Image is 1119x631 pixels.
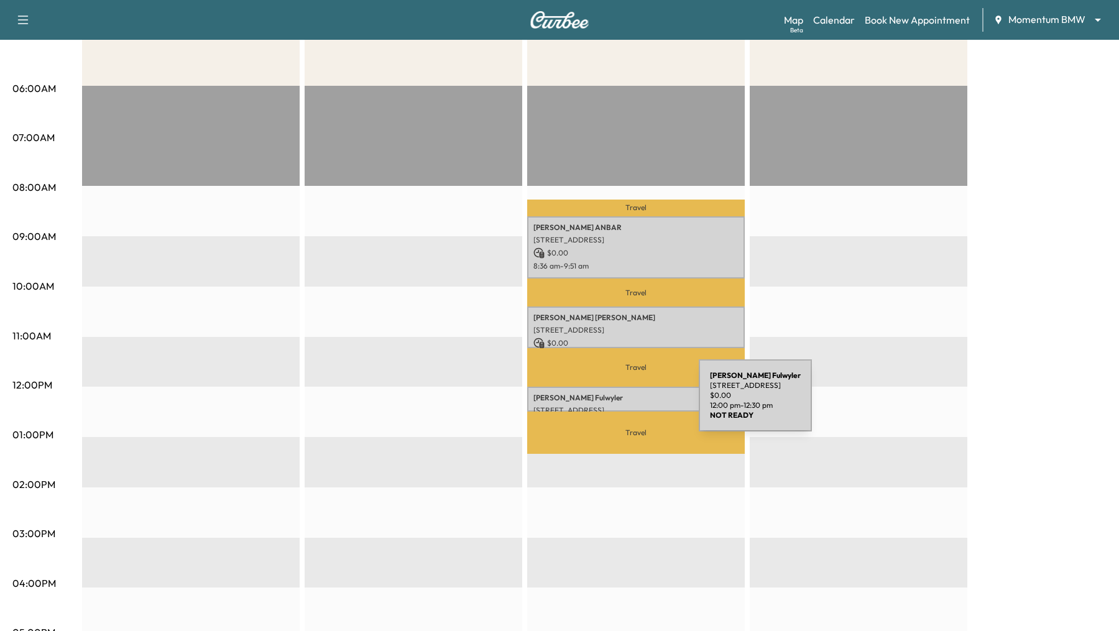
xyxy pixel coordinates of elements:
[533,325,739,335] p: [STREET_ADDRESS]
[12,576,56,591] p: 04:00PM
[710,400,801,410] p: 12:00 pm - 12:30 pm
[527,412,745,453] p: Travel
[12,81,56,96] p: 06:00AM
[12,526,55,541] p: 03:00PM
[533,313,739,323] p: [PERSON_NAME] [PERSON_NAME]
[12,427,53,442] p: 01:00PM
[784,12,803,27] a: MapBeta
[533,261,739,271] p: 8:36 am - 9:51 am
[533,393,739,403] p: [PERSON_NAME] Fulwyler
[530,11,589,29] img: Curbee Logo
[12,279,54,293] p: 10:00AM
[710,380,801,390] p: [STREET_ADDRESS]
[533,247,739,259] p: $ 0.00
[1008,12,1085,27] span: Momentum BMW
[710,410,753,420] b: NOT READY
[527,279,745,306] p: Travel
[12,180,56,195] p: 08:00AM
[533,338,739,349] p: $ 0.00
[533,235,739,245] p: [STREET_ADDRESS]
[527,200,745,216] p: Travel
[12,130,55,145] p: 07:00AM
[813,12,855,27] a: Calendar
[12,377,52,392] p: 12:00PM
[12,477,55,492] p: 02:00PM
[710,371,801,380] b: [PERSON_NAME] Fulwyler
[533,405,739,415] p: [STREET_ADDRESS]
[527,348,745,387] p: Travel
[790,25,803,35] div: Beta
[12,229,56,244] p: 09:00AM
[12,328,51,343] p: 11:00AM
[533,223,739,233] p: [PERSON_NAME] ANBAR
[710,390,801,400] p: $ 0.00
[865,12,970,27] a: Book New Appointment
